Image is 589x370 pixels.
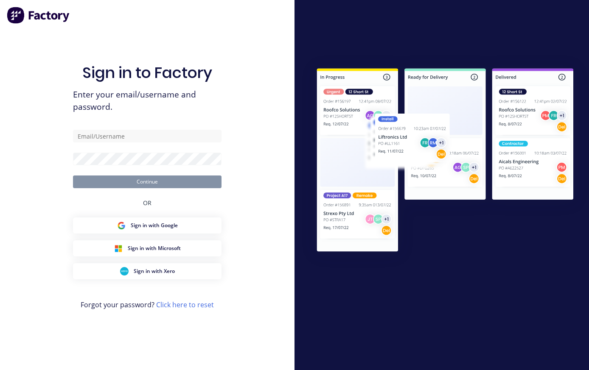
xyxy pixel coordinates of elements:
[73,217,222,234] button: Google Sign inSign in with Google
[301,54,589,269] img: Sign in
[131,222,178,229] span: Sign in with Google
[134,267,175,275] span: Sign in with Xero
[73,89,222,113] span: Enter your email/username and password.
[143,188,151,217] div: OR
[128,245,181,252] span: Sign in with Microsoft
[156,300,214,309] a: Click here to reset
[81,300,214,310] span: Forgot your password?
[114,244,123,253] img: Microsoft Sign in
[73,130,222,142] input: Email/Username
[73,263,222,279] button: Xero Sign inSign in with Xero
[7,7,70,24] img: Factory
[82,64,212,82] h1: Sign in to Factory
[73,240,222,256] button: Microsoft Sign inSign in with Microsoft
[73,175,222,188] button: Continue
[120,267,129,275] img: Xero Sign in
[117,221,126,230] img: Google Sign in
